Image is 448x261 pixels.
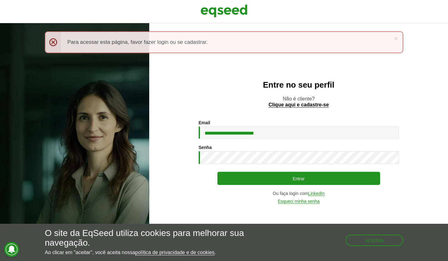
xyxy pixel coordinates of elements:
[308,191,325,196] a: LinkedIn
[162,80,435,90] h2: Entre no seu perfil
[199,145,212,150] label: Senha
[45,31,403,53] div: Para acessar esta página, favor fazer login ou se cadastrar.
[346,235,403,246] button: Aceitar
[217,172,380,185] button: Entrar
[45,249,260,255] p: Ao clicar em "aceitar", você aceita nossa .
[162,96,435,108] p: Não é cliente?
[199,120,210,125] label: Email
[199,191,399,196] div: Ou faça login com
[268,102,329,108] a: Clique aqui e cadastre-se
[394,35,398,42] a: ×
[278,199,320,204] a: Esqueci minha senha
[45,228,260,248] h5: O site da EqSeed utiliza cookies para melhorar sua navegação.
[135,250,215,255] a: política de privacidade e de cookies
[201,3,247,19] img: EqSeed Logo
